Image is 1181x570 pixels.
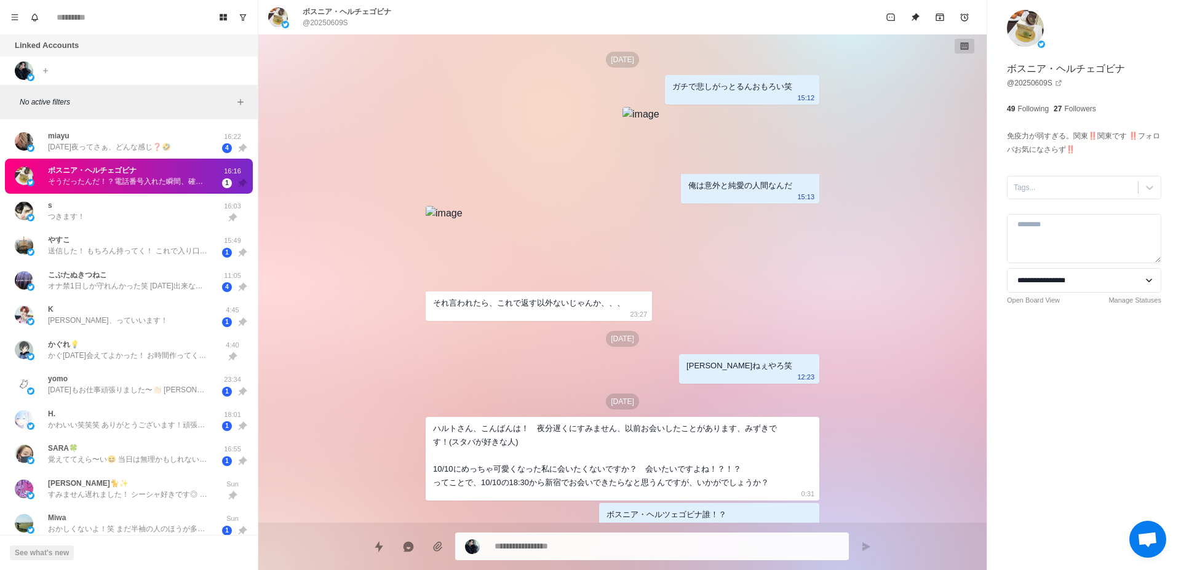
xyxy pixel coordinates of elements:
p: 送信した！ もちろん持ってく！ これで入り口、柔らかくなればいいな🙄 細すぎて意味なかったら、ごめん(笑) [48,245,208,256]
a: Open Board View [1007,295,1060,306]
img: picture [1038,41,1045,48]
img: picture [15,202,33,220]
p: 49 [1007,103,1015,114]
div: [PERSON_NAME]ねぇやろ笑 [686,359,792,373]
p: [PERSON_NAME]、っていいます！ [48,315,168,326]
span: 1 [222,526,232,536]
span: 4 [222,282,232,292]
button: Archive [928,5,952,30]
img: picture [282,21,289,28]
p: [DATE] [606,394,639,410]
p: 15:13 [797,190,814,204]
p: H. [48,408,55,419]
img: picture [27,457,34,464]
button: Add reminder [952,5,977,30]
img: image [622,107,659,122]
p: 4:40 [217,340,248,350]
img: picture [27,214,34,221]
p: [DATE] [606,331,639,347]
button: See what's new [10,545,74,560]
p: [DATE]夜ってさぁ、どんな感じ❓🤣 [48,141,171,152]
p: ボスニア・ヘルチェゴビナ [303,6,391,17]
img: picture [27,526,34,534]
p: @20250609S [303,17,348,28]
img: picture [465,539,480,554]
p: Following [1017,103,1049,114]
button: Board View [213,7,233,27]
p: 23:34 [217,374,248,385]
img: image [426,206,463,221]
img: picture [15,341,33,359]
span: 1 [222,387,232,397]
span: 1 [222,421,232,431]
img: picture [268,7,288,27]
button: Menu [5,7,25,27]
button: Add filters [233,95,248,109]
div: チャットを開く [1129,521,1166,558]
a: @20250609S [1007,77,1062,89]
p: 11:05 [217,271,248,281]
p: かわいい笑笑笑 ありがとうございます！頑張ります！！ そうですよ〜、ほんと全部いうんだから😂 私も愛してます🧸 [48,419,208,430]
span: 1 [222,248,232,258]
a: Manage Statuses [1108,295,1161,306]
button: Reply with AI [396,534,421,559]
p: やすこ [48,234,70,245]
p: 27 [1054,103,1062,114]
span: 1 [222,317,232,327]
p: オナ禁1日しか守れんかった笑 [DATE]出来なかったから、[DATE]30分くらいしちゃった🤭 [48,280,208,291]
p: [PERSON_NAME]🐈️✨️ [48,478,129,489]
button: Show unread conversations [233,7,253,27]
img: picture [15,167,33,185]
p: No active filters [20,97,233,108]
div: ガチで悲しがっとるんおもろい笑 [672,80,792,93]
img: picture [27,74,34,81]
img: picture [15,236,33,255]
p: そうだったんだ！？電話番号入れた瞬間、確定なのかと思ってました！ それだったら流石に申し訳ないので、このまま予約続行しちゃうんですけど、いいですか？ 言ってることコロコロ変わって申し訳ないんですが…… [48,176,208,187]
p: Linked Accounts [15,39,79,52]
p: 15:49 [217,236,248,246]
p: Sun [217,479,248,489]
p: s [48,200,52,211]
p: こぶたぬきつねこ [48,269,107,280]
span: 1 [222,456,232,466]
img: picture [15,514,33,532]
div: それ言われたら、これで返す以外ないじゃんか、、、 [433,296,625,310]
img: picture [27,353,34,360]
img: picture [27,492,34,499]
div: 俺は意外と純愛の人間なんだ [688,179,792,192]
img: picture [27,144,34,152]
p: おかしくないよ！笑 まだ半袖の人のほうが多いくらいじゃない？ そうなら嬉しいー🤭 [PERSON_NAME]！大事なお話！ 仕事の部署が変わって東京行きが日帰りになったから今まで以上に会えるタイ... [48,523,208,534]
p: かぐ[DATE]会えてよかった！ お時間作ってくれてありがとうね！🙌 自分で否定しとるけどかわいかったばい！◎ チクイキの時とかお腹押すだけで気持ちよくなったりとか、反応も声も好き！笑 次回首絞... [48,350,208,361]
img: picture [15,271,33,290]
img: picture [27,387,34,395]
span: 4 [222,143,232,153]
img: picture [27,283,34,291]
button: Mark as unread [878,5,903,30]
p: Sun [217,513,248,524]
p: 4:45 [217,305,248,315]
p: [DATE] [606,52,639,68]
img: picture [15,480,33,498]
p: ボスニア・ヘルチェゴビナ [48,165,137,176]
p: 16:55 [217,444,248,454]
p: 16:03 [217,201,248,212]
img: picture [15,445,33,463]
img: picture [27,318,34,325]
p: [DATE]もお仕事頑張りました〜👏🏻 [PERSON_NAME]とくんもおつかれさま！ あと一日頑張れば会えるー！わくわく！わくわく！🥳 [48,384,208,395]
p: 12:23 [797,370,814,384]
p: Followers [1064,103,1096,114]
button: Notifications [25,7,44,27]
p: つきます！ [48,211,85,222]
img: picture [15,132,33,151]
button: Quick replies [367,534,391,559]
img: picture [1007,10,1044,47]
button: Add media [426,534,450,559]
p: ボスニア・ヘルチェゴビナ [1007,61,1125,76]
p: すみません遅れました！ シーシャ好きです◎ 14日18時~120分オーダー作成させていただきます！ [48,489,208,500]
p: miayu [48,130,70,141]
p: 覚えててえら〜い😆 当日は無理かもしれないけど、予約するね！ [48,454,208,465]
img: picture [27,179,34,186]
p: yomo [48,373,68,384]
img: picture [27,422,34,430]
span: 1 [222,178,232,188]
